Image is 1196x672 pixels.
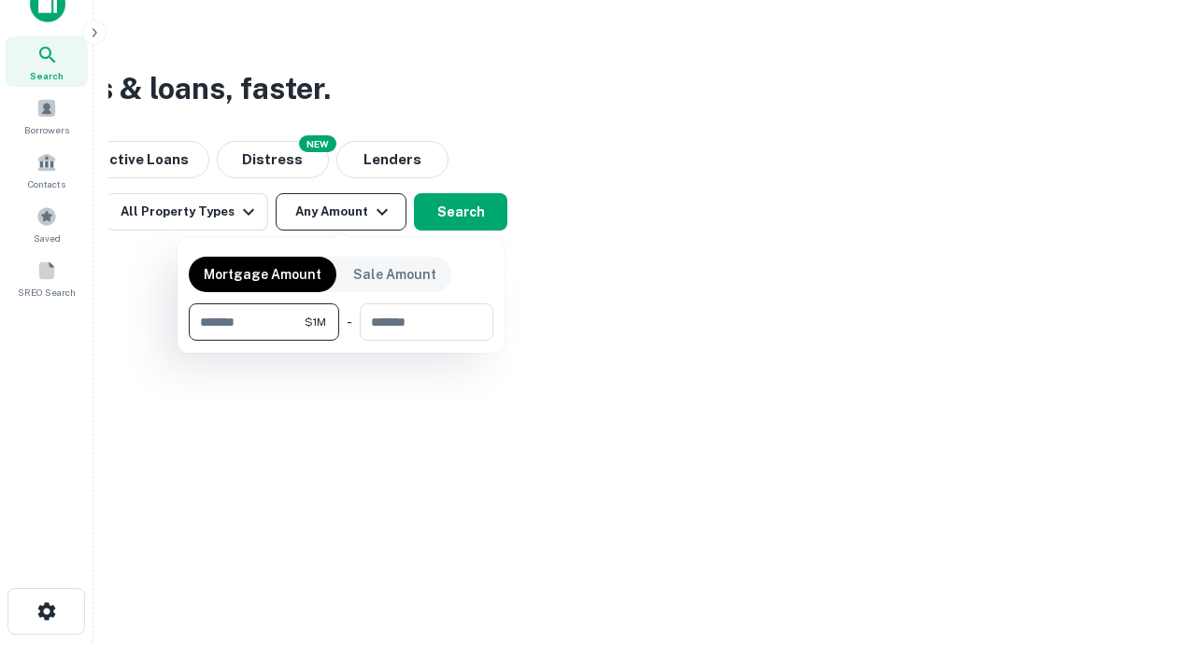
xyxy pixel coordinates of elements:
p: Mortgage Amount [204,264,321,285]
div: - [347,303,352,341]
span: $1M [305,314,326,330]
iframe: Chat Widget [1103,523,1196,612]
p: Sale Amount [353,264,436,285]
